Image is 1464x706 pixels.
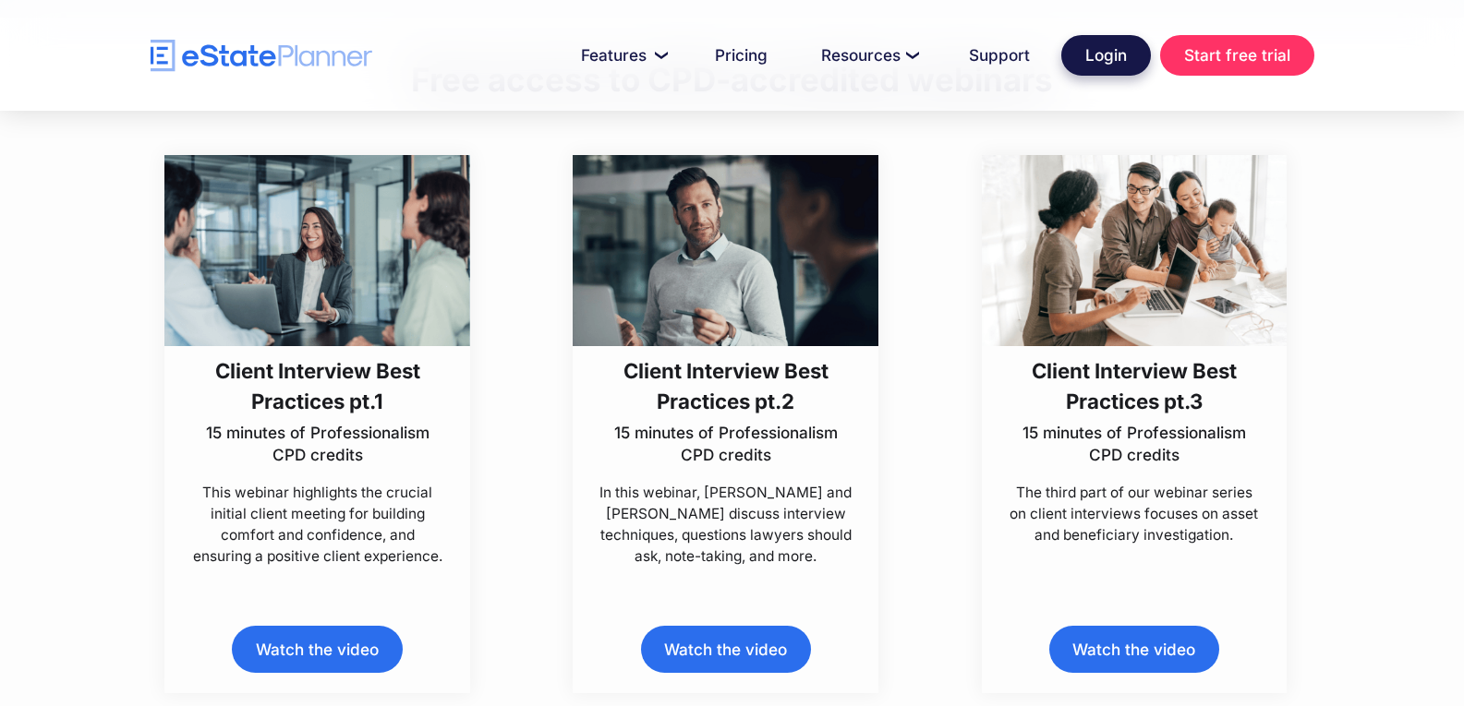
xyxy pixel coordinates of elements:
a: Pricing [693,37,790,74]
h3: Client Interview Best Practices pt.2 [599,355,853,417]
p: The third part of our webinar series on client interviews focuses on asset and beneficiary invest... [1007,482,1262,545]
a: Client Interview Best Practices pt.215 minutes of Professionalism CPD creditsIn this webinar, [PE... [573,155,878,568]
a: home [151,40,372,72]
a: Client Interview Best Practices pt.115 minutes of Professionalism CPD creditsThis webinar highlig... [164,155,470,568]
a: Watch the video [1049,626,1219,673]
h3: Client Interview Best Practices pt.1 [190,355,445,417]
p: 15 minutes of Professionalism CPD credits [190,422,445,466]
a: Resources [799,37,938,74]
a: Start free trial [1160,35,1314,76]
p: This webinar highlights the crucial initial client meeting for building comfort and confidence, a... [190,482,445,568]
a: Watch the video [641,626,811,673]
a: Watch the video [232,626,402,673]
a: Client Interview Best Practices pt.315 minutes of Professionalism CPD creditsThe third part of ou... [982,155,1288,545]
a: Login [1061,35,1151,76]
p: 15 minutes of Professionalism CPD credits [599,422,853,466]
a: Support [947,37,1052,74]
p: In this webinar, [PERSON_NAME] and [PERSON_NAME] discuss interview techniques, questions lawyers ... [599,482,853,568]
h3: Client Interview Best Practices pt.3 [1007,355,1262,417]
p: 15 minutes of Professionalism CPD credits [1007,422,1262,466]
a: Features [559,37,684,74]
